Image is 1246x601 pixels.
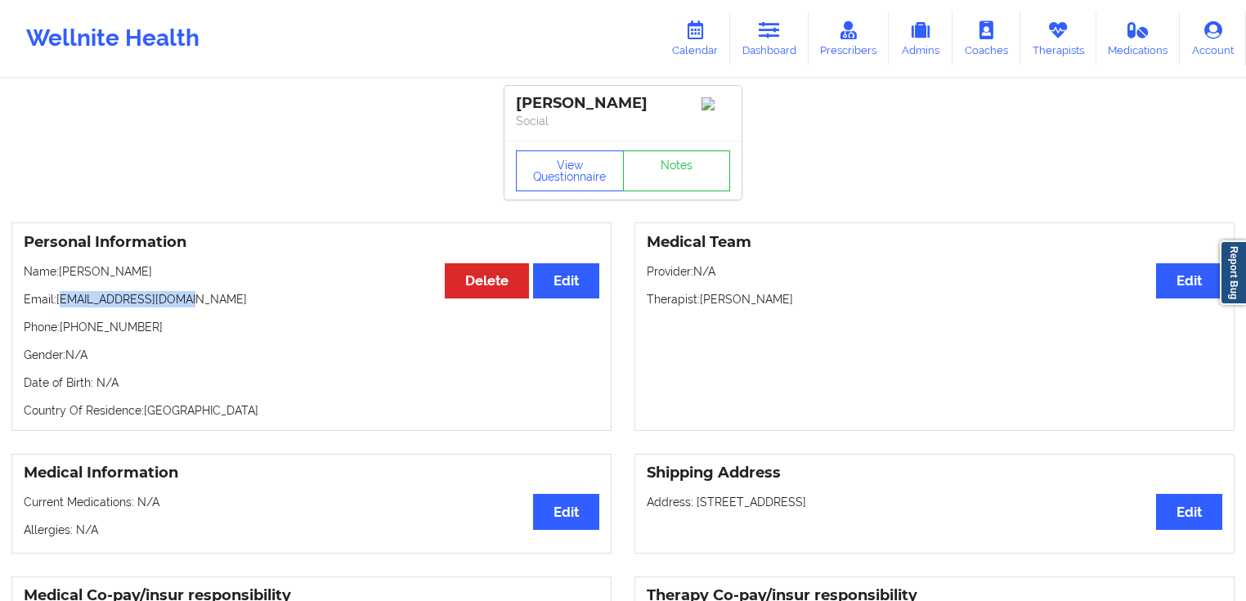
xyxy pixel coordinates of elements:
[24,402,599,419] p: Country Of Residence: [GEOGRAPHIC_DATA]
[516,94,730,113] div: [PERSON_NAME]
[647,291,1222,307] p: Therapist: [PERSON_NAME]
[623,150,731,191] a: Notes
[516,150,624,191] button: View Questionnaire
[24,464,599,482] h3: Medical Information
[1156,494,1222,529] button: Edit
[660,11,730,65] a: Calendar
[647,263,1222,280] p: Provider: N/A
[24,233,599,252] h3: Personal Information
[647,464,1222,482] h3: Shipping Address
[889,11,952,65] a: Admins
[445,263,529,298] button: Delete
[730,11,809,65] a: Dashboard
[24,375,599,391] p: Date of Birth: N/A
[647,233,1222,252] h3: Medical Team
[1220,240,1246,305] a: Report Bug
[1020,11,1096,65] a: Therapists
[1156,263,1222,298] button: Edit
[24,522,599,538] p: Allergies: N/A
[24,319,599,335] p: Phone: [PHONE_NUMBER]
[24,347,599,363] p: Gender: N/A
[24,291,599,307] p: Email: [EMAIL_ADDRESS][DOMAIN_NAME]
[24,494,599,510] p: Current Medications: N/A
[24,263,599,280] p: Name: [PERSON_NAME]
[533,263,599,298] button: Edit
[952,11,1020,65] a: Coaches
[1096,11,1181,65] a: Medications
[516,113,730,129] p: Social
[809,11,890,65] a: Prescribers
[1180,11,1246,65] a: Account
[533,494,599,529] button: Edit
[647,494,1222,510] p: Address: [STREET_ADDRESS]
[701,97,730,110] img: Image%2Fplaceholer-image.png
